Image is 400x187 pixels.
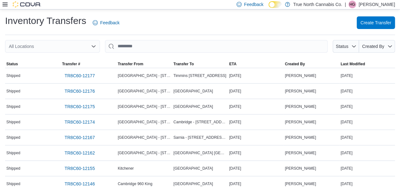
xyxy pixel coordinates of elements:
h1: Inventory Transfers [5,15,86,27]
span: Created By [285,61,305,67]
span: [GEOGRAPHIC_DATA] [GEOGRAPHIC_DATA] [GEOGRAPHIC_DATA] [173,150,226,155]
span: TR8C60-12176 [65,88,95,94]
span: [GEOGRAPHIC_DATA] [173,104,213,109]
button: Created By [284,60,339,68]
span: Shipped [6,104,20,109]
span: Create Transfer [360,20,391,26]
div: [DATE] [228,103,284,110]
a: TR8C60-12176 [62,85,97,97]
span: TR8C60-12155 [65,165,95,172]
span: ETA [229,61,237,67]
button: Last Modified [339,60,395,68]
div: [DATE] [339,87,395,95]
div: [DATE] [339,118,395,126]
div: [DATE] [228,72,284,79]
span: [GEOGRAPHIC_DATA] [173,166,213,171]
button: Created By [359,40,395,53]
span: [GEOGRAPHIC_DATA] - [STREET_ADDRESS] [118,135,171,140]
div: [DATE] [339,149,395,157]
img: Cova [13,1,41,8]
span: [GEOGRAPHIC_DATA] - [STREET_ADDRESS] [118,104,171,109]
span: Created By [362,44,384,49]
button: Open list of options [91,44,96,49]
span: [GEOGRAPHIC_DATA] - [STREET_ADDRESS] [118,150,171,155]
span: TR8C60-12175 [65,103,95,110]
span: HG [349,1,355,8]
input: Dark Mode [268,1,282,8]
span: [GEOGRAPHIC_DATA] [173,181,213,186]
a: TR8C60-12162 [62,147,97,159]
span: Transfer From [118,61,143,67]
span: Sarnia - [STREET_ADDRESS][PERSON_NAME] [173,135,226,140]
span: Shipped [6,150,20,155]
span: Cambridge 960 King [118,181,152,186]
span: [PERSON_NAME] [285,166,316,171]
div: [DATE] [228,118,284,126]
span: Feedback [244,1,263,8]
span: Timmins [STREET_ADDRESS] [173,73,226,78]
span: [PERSON_NAME] [285,120,316,125]
span: [PERSON_NAME] [285,73,316,78]
span: Transfer # [62,61,80,67]
span: [PERSON_NAME] [285,181,316,186]
div: Hannah Gabriel [348,1,356,8]
div: [DATE] [339,103,395,110]
span: Feedback [100,20,120,26]
span: TR8C60-12177 [65,73,95,79]
span: Shipped [6,120,20,125]
span: Cambridge - [STREET_ADDRESS] [173,120,226,125]
div: [DATE] [228,149,284,157]
div: [DATE] [228,87,284,95]
span: [GEOGRAPHIC_DATA] - [STREET_ADDRESS] [118,73,171,78]
button: Create Transfer [357,16,395,29]
button: Status [5,60,61,68]
a: TR8C60-12174 [62,116,97,128]
div: [DATE] [339,165,395,172]
span: Status [336,44,348,49]
button: Status [333,40,359,53]
span: Shipped [6,181,20,186]
p: | [345,1,346,8]
a: Feedback [90,16,122,29]
button: Transfer # [61,60,116,68]
span: TR8C60-12146 [65,181,95,187]
div: [DATE] [339,72,395,79]
span: [PERSON_NAME] [285,135,316,140]
a: TR8C60-12175 [62,100,97,113]
span: Shipped [6,89,20,94]
span: [PERSON_NAME] [285,104,316,109]
span: [GEOGRAPHIC_DATA] - [STREET_ADDRESS] [118,89,171,94]
button: Transfer From [116,60,172,68]
span: Shipped [6,73,20,78]
span: Transfer To [173,61,194,67]
div: [DATE] [228,134,284,141]
p: True North Cannabis Co. [293,1,342,8]
button: Transfer To [172,60,228,68]
span: Shipped [6,166,20,171]
span: TR8C60-12167 [65,134,95,141]
button: ETA [228,60,284,68]
a: TR8C60-12177 [62,69,97,82]
p: [PERSON_NAME] [359,1,395,8]
span: [GEOGRAPHIC_DATA] - [STREET_ADDRESS] [118,120,171,125]
a: TR8C60-12167 [62,131,97,144]
span: Last Modified [341,61,365,67]
span: TR8C60-12174 [65,119,95,125]
input: This is a search bar. After typing your query, hit enter to filter the results lower in the page. [105,40,328,53]
span: [PERSON_NAME] [285,150,316,155]
span: [GEOGRAPHIC_DATA] [173,89,213,94]
span: Kitchener [118,166,134,171]
div: [DATE] [339,134,395,141]
div: [DATE] [228,165,284,172]
span: Status [6,61,18,67]
span: TR8C60-12162 [65,150,95,156]
span: [PERSON_NAME] [285,89,316,94]
span: Shipped [6,135,20,140]
a: TR8C60-12155 [62,162,97,175]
